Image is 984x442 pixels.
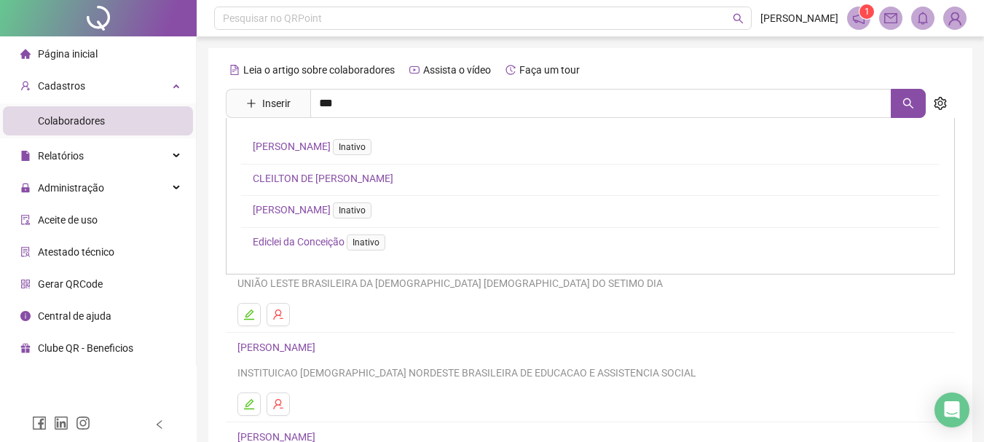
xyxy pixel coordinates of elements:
span: Página inicial [38,48,98,60]
span: bell [916,12,929,25]
span: search [733,13,744,24]
span: 1 [865,7,870,17]
span: Faça um tour [519,64,580,76]
span: Leia o artigo sobre colaboradores [243,64,395,76]
span: facebook [32,416,47,430]
span: Administração [38,182,104,194]
span: Clube QR - Beneficios [38,342,133,354]
span: youtube [409,65,420,75]
span: Cadastros [38,80,85,92]
span: mail [884,12,897,25]
a: [PERSON_NAME] [253,141,377,152]
span: plus [246,98,256,108]
span: user-add [20,81,31,91]
a: CLEILTON DE [PERSON_NAME] [253,173,393,184]
span: user-delete [272,309,284,320]
span: setting [934,97,947,110]
span: home [20,49,31,59]
span: edit [243,309,255,320]
div: INSTITUICAO [DEMOGRAPHIC_DATA] NORDESTE BRASILEIRA DE EDUCACAO E ASSISTENCIA SOCIAL [237,365,943,381]
span: edit [243,398,255,410]
a: [PERSON_NAME] [253,204,377,216]
span: Inativo [347,234,385,250]
span: lock [20,183,31,193]
span: [PERSON_NAME] [760,10,838,26]
div: UNIÃO LESTE BRASILEIRA DA [DEMOGRAPHIC_DATA] [DEMOGRAPHIC_DATA] DO SETIMO DIA [237,275,943,291]
span: linkedin [54,416,68,430]
span: solution [20,247,31,257]
span: Colaboradores [38,115,105,127]
span: info-circle [20,311,31,321]
span: Inserir [262,95,291,111]
span: instagram [76,416,90,430]
div: Open Intercom Messenger [934,392,969,427]
span: Atestado técnico [38,246,114,258]
span: user-delete [272,398,284,410]
span: Relatórios [38,150,84,162]
span: gift [20,343,31,353]
span: notification [852,12,865,25]
span: file [20,151,31,161]
span: Inativo [333,139,371,155]
span: left [154,419,165,430]
span: Central de ajuda [38,310,111,322]
span: search [902,98,914,109]
img: 88383 [944,7,966,29]
span: Aceite de uso [38,214,98,226]
a: Ediclei da Conceição [253,236,391,248]
span: qrcode [20,279,31,289]
span: history [505,65,516,75]
button: Inserir [235,92,302,115]
a: [PERSON_NAME] [237,342,320,353]
span: Assista o vídeo [423,64,491,76]
span: file-text [229,65,240,75]
span: Gerar QRCode [38,278,103,290]
span: Inativo [333,202,371,218]
span: audit [20,215,31,225]
sup: 1 [859,4,874,19]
